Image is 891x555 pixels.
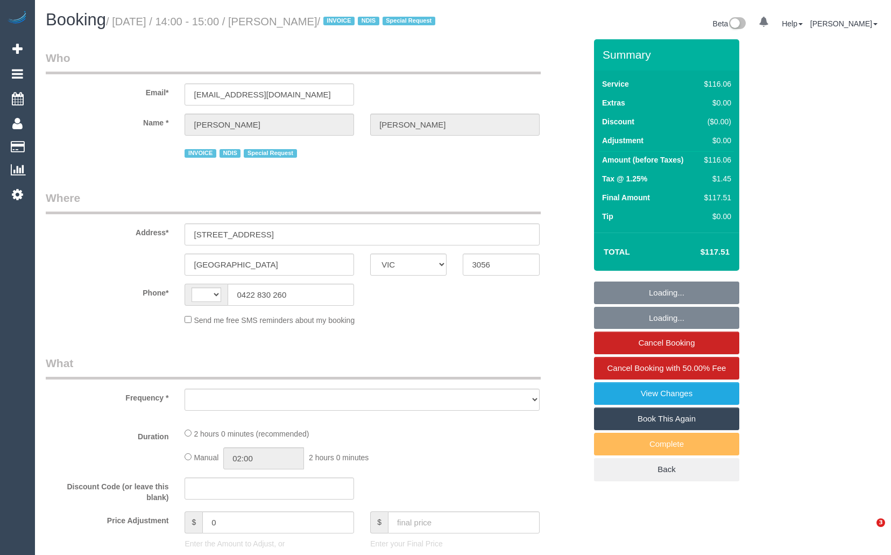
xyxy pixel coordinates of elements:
label: Discount [602,116,634,127]
legend: What [46,355,541,380]
label: Service [602,79,629,89]
div: $0.00 [700,97,731,108]
label: Phone* [38,284,176,298]
label: Address* [38,223,176,238]
span: INVOICE [185,149,216,158]
label: Amount (before Taxes) [602,154,683,165]
p: Enter your Final Price [370,538,540,549]
span: NDIS [220,149,241,158]
label: Tip [602,211,613,222]
span: $ [185,511,202,533]
input: final price [388,511,540,533]
label: Tax @ 1.25% [602,173,647,184]
div: $0.00 [700,211,731,222]
div: $117.51 [700,192,731,203]
a: [PERSON_NAME] [810,19,878,28]
span: Special Request [244,149,296,158]
span: 2 hours 0 minutes [309,453,369,462]
div: $1.45 [700,173,731,184]
span: Send me free SMS reminders about my booking [194,316,355,325]
div: $0.00 [700,135,731,146]
label: Price Adjustment [38,511,176,526]
iframe: Intercom live chat [854,518,880,544]
label: Email* [38,83,176,98]
label: Final Amount [602,192,650,203]
a: View Changes [594,382,739,405]
a: Cancel Booking with 50.00% Fee [594,357,739,380]
input: Email* [185,83,354,106]
label: Discount Code (or leave this blank) [38,477,176,503]
span: $ [370,511,388,533]
span: 2 hours 0 minutes (recommended) [194,430,309,438]
a: Beta [713,19,746,28]
input: Suburb* [185,254,354,276]
span: Cancel Booking with 50.00% Fee [607,363,726,373]
strong: Total [604,247,630,256]
input: Phone* [228,284,354,306]
legend: Where [46,190,541,214]
h4: $117.51 [668,248,730,257]
span: Special Request [383,17,435,25]
a: Book This Again [594,408,739,430]
p: Enter the Amount to Adjust, or [185,538,354,549]
span: 3 [876,518,885,527]
span: NDIS [358,17,379,25]
img: New interface [728,17,746,31]
span: Booking [46,10,106,29]
img: Automaid Logo [6,11,28,26]
span: / [317,16,439,27]
input: First Name* [185,114,354,136]
a: Help [782,19,803,28]
small: / [DATE] / 14:00 - 15:00 / [PERSON_NAME] [106,16,439,27]
a: Cancel Booking [594,332,739,354]
a: Back [594,458,739,481]
label: Adjustment [602,135,643,146]
span: Manual [194,453,218,462]
input: Last Name* [370,114,540,136]
div: $116.06 [700,79,731,89]
h3: Summary [603,48,734,61]
legend: Who [46,50,541,74]
label: Extras [602,97,625,108]
div: ($0.00) [700,116,731,127]
label: Frequency * [38,389,176,403]
label: Name * [38,114,176,128]
input: Post Code* [463,254,539,276]
span: INVOICE [323,17,355,25]
div: $116.06 [700,154,731,165]
label: Duration [38,427,176,442]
